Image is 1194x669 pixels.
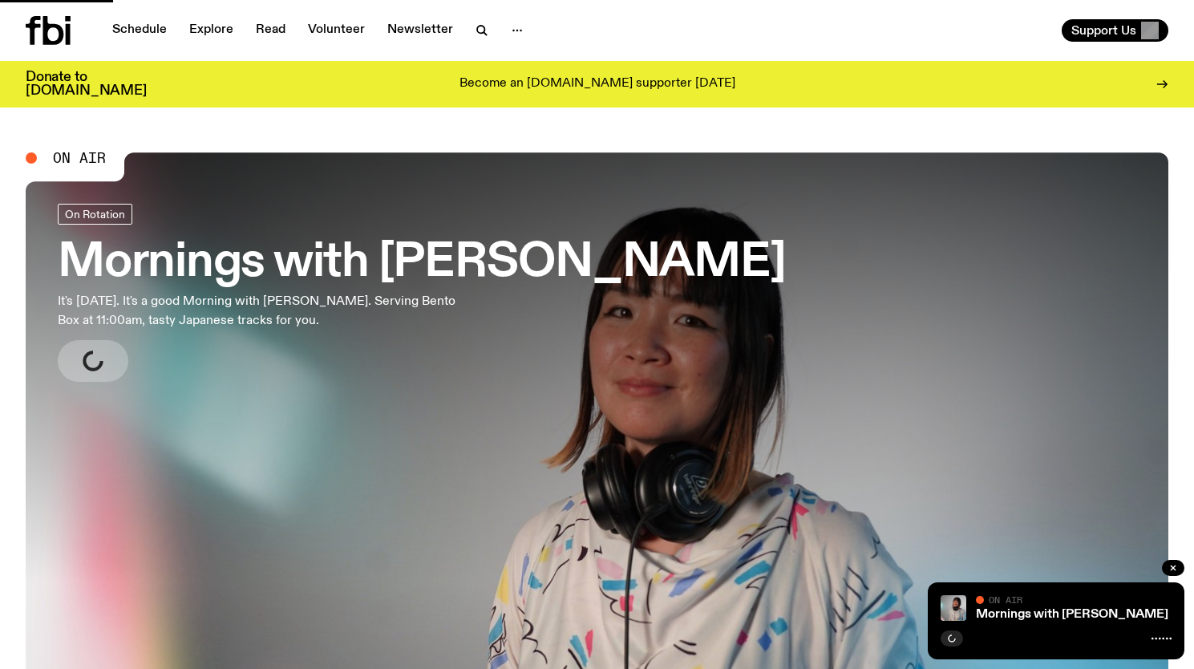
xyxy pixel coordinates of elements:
img: Kana Frazer is smiling at the camera with her head tilted slightly to her left. She wears big bla... [941,595,966,621]
h3: Mornings with [PERSON_NAME] [58,241,786,286]
span: On Air [53,151,106,165]
a: Read [246,19,295,42]
p: Become an [DOMAIN_NAME] supporter [DATE] [459,77,735,91]
a: On Rotation [58,204,132,225]
a: Mornings with [PERSON_NAME]It's [DATE]. It's a good Morning with [PERSON_NAME]. Serving Bento Box... [58,204,786,382]
a: Explore [180,19,243,42]
span: On Rotation [65,209,125,221]
span: On Air [989,594,1022,605]
a: Newsletter [378,19,463,42]
p: It's [DATE]. It's a good Morning with [PERSON_NAME]. Serving Bento Box at 11:00am, tasty Japanese... [58,292,468,330]
span: Support Us [1071,23,1136,38]
a: Schedule [103,19,176,42]
h3: Donate to [DOMAIN_NAME] [26,71,147,98]
a: Mornings with [PERSON_NAME] [976,608,1168,621]
a: Volunteer [298,19,374,42]
button: Support Us [1062,19,1168,42]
